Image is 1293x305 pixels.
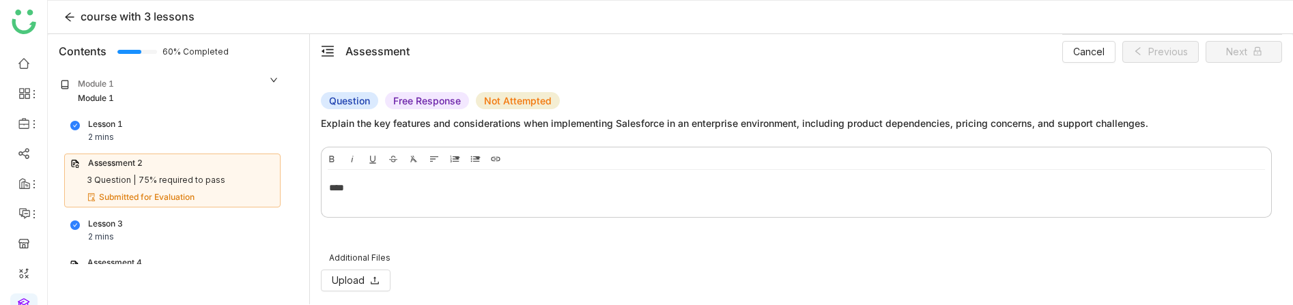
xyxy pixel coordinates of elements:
[51,68,289,115] div: Module 1Module 1
[88,131,114,144] div: 2 mins
[59,43,106,59] div: Contents
[1062,41,1116,63] button: Cancel
[70,159,80,169] img: assessment.svg
[343,150,361,166] button: Italic (⌘I)
[323,150,341,166] button: Bold (⌘B)
[487,150,505,166] button: Insert Link (⌘K)
[321,116,1272,130] span: Explain the key features and considerations when implementing Salesforce in an enterprise environ...
[87,257,142,270] div: Assessment 4
[162,48,179,56] span: 60% Completed
[78,78,114,91] div: Module 1
[446,150,464,166] button: Ordered List
[476,92,560,109] span: Not Attempted
[321,270,390,291] button: Upload
[425,150,443,166] button: Align
[466,150,484,166] button: Unordered List
[88,231,114,244] div: 2 mins
[1206,41,1282,63] button: Next
[345,43,410,59] div: Assessment
[12,10,36,34] img: logo
[70,260,79,270] img: assessment.svg
[88,157,143,170] div: Assessment 2
[385,92,469,109] div: Free Response
[88,118,123,131] div: Lesson 1
[332,273,365,288] span: Upload
[321,44,335,58] span: menu-fold
[384,150,402,166] button: Strikethrough (⌘S)
[99,191,195,204] div: Submitted for Evaluation
[364,150,382,166] button: Underline (⌘U)
[405,150,423,166] button: Clear Formatting
[321,252,390,264] div: Additional Files
[1073,44,1105,59] span: Cancel
[321,92,378,109] span: Question
[1122,41,1199,63] button: Previous
[88,218,123,231] div: Lesson 3
[321,44,335,59] button: menu-fold
[81,10,195,23] span: course with 3 lessons
[78,92,114,105] div: Module 1
[87,174,136,187] div: 3 Question |
[139,174,225,187] div: 75% required to pass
